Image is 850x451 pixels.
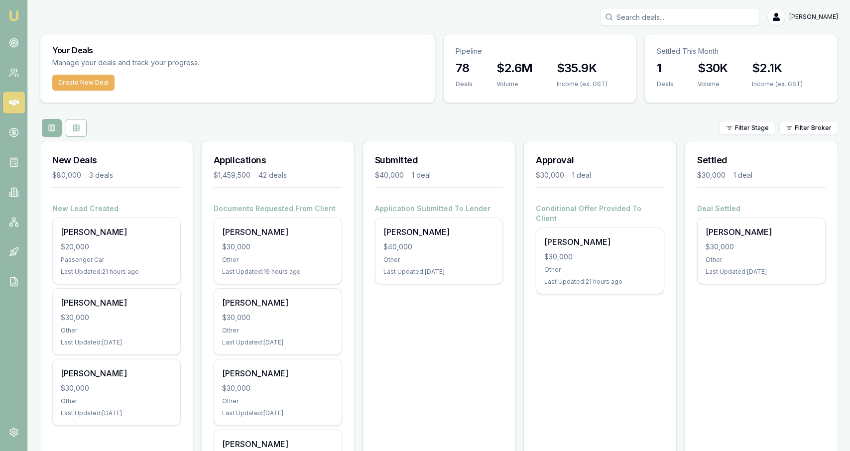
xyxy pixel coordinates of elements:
div: 1 deal [572,170,591,180]
span: [PERSON_NAME] [789,13,838,21]
div: Income (ex. GST) [557,80,607,88]
h3: Applications [214,153,342,167]
div: Last Updated: [DATE] [61,409,172,417]
div: [PERSON_NAME] [61,367,172,379]
button: Create New Deal [52,75,115,91]
div: Last Updated: [DATE] [222,338,334,346]
span: Filter Broker [795,124,832,132]
div: $30,000 [222,383,334,393]
div: [PERSON_NAME] [706,226,817,238]
div: $30,000 [61,383,172,393]
h3: 78 [456,60,473,76]
div: Last Updated: [DATE] [61,338,172,346]
div: 3 deals [89,170,113,180]
div: [PERSON_NAME] [222,438,334,450]
h3: Submitted [375,153,503,167]
div: Other [222,256,334,264]
h3: 1 [657,60,674,76]
h4: Conditional Offer Provided To Client [536,204,664,224]
div: 42 deals [258,170,287,180]
div: [PERSON_NAME] [61,226,172,238]
div: $30,000 [536,170,564,180]
h3: $30K [698,60,728,76]
h3: $2.1K [752,60,803,76]
div: $30,000 [222,242,334,252]
div: Last Updated: [DATE] [383,268,495,276]
div: $1,459,500 [214,170,250,180]
p: Settled This Month [657,46,826,56]
h4: Application Submitted To Lender [375,204,503,214]
div: Passenger Car [61,256,172,264]
div: Last Updated: [DATE] [222,409,334,417]
p: Manage your deals and track your progress. [52,57,307,69]
div: $30,000 [697,170,726,180]
div: [PERSON_NAME] [222,367,334,379]
button: Filter Stage [720,121,775,135]
img: emu-icon-u.png [8,10,20,22]
div: 1 deal [733,170,752,180]
div: Other [706,256,817,264]
div: [PERSON_NAME] [383,226,495,238]
div: Other [222,327,334,335]
div: [PERSON_NAME] [222,297,334,309]
p: Pipeline [456,46,624,56]
div: Last Updated: 21 hours ago [544,278,656,286]
div: Income (ex. GST) [752,80,803,88]
div: $30,000 [222,313,334,323]
div: [PERSON_NAME] [222,226,334,238]
div: $30,000 [61,313,172,323]
h3: Approval [536,153,664,167]
div: Other [222,397,334,405]
h3: Settled [697,153,826,167]
div: Other [61,397,172,405]
h3: $2.6M [496,60,533,76]
h4: Documents Requested From Client [214,204,342,214]
div: 1 deal [412,170,431,180]
div: Other [544,266,656,274]
div: Deals [657,80,674,88]
div: $30,000 [706,242,817,252]
input: Search deals [600,8,759,26]
div: $20,000 [61,242,172,252]
h4: New Lead Created [52,204,181,214]
h3: $35.9K [557,60,607,76]
div: [PERSON_NAME] [544,236,656,248]
div: $80,000 [52,170,81,180]
h4: Deal Settled [697,204,826,214]
div: Volume [698,80,728,88]
h3: New Deals [52,153,181,167]
div: Other [383,256,495,264]
div: Last Updated: 19 hours ago [222,268,334,276]
div: $40,000 [375,170,404,180]
span: Filter Stage [735,124,769,132]
div: $30,000 [544,252,656,262]
div: Last Updated: [DATE] [706,268,817,276]
button: Filter Broker [779,121,838,135]
div: Last Updated: 21 hours ago [61,268,172,276]
div: Volume [496,80,533,88]
div: [PERSON_NAME] [61,297,172,309]
h3: Your Deals [52,46,423,54]
div: Other [61,327,172,335]
div: $40,000 [383,242,495,252]
div: Deals [456,80,473,88]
